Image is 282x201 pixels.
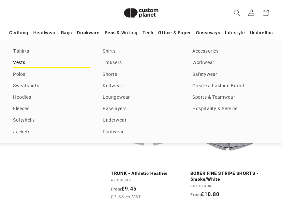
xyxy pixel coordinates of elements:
a: Umbrellas [250,27,273,39]
a: Hoodies [13,93,90,102]
a: Loungewear [103,93,179,102]
summary: Search [230,6,244,20]
a: Bags [61,27,72,39]
a: Sports & Teamwear [192,93,269,102]
a: Workwear [192,59,269,67]
a: Hospitality & Service [192,105,269,113]
a: T-shirts [13,47,90,56]
a: Shirts [103,47,179,56]
a: Baselayers [103,105,179,113]
a: Shorts [103,70,179,79]
a: Accessories [192,47,269,56]
a: Knitwear [103,82,179,91]
a: Tech [142,27,153,39]
a: Giveaways [196,27,220,39]
a: Clothing [9,27,28,39]
a: Vests [13,59,90,67]
a: Drinkware [77,27,99,39]
a: Safetywear [192,70,269,79]
a: Jackets [13,128,90,137]
iframe: Chat Widget [173,130,282,201]
a: Office & Paper [158,27,191,39]
a: Lifestyle [225,27,245,39]
a: TRUNK - Athletic Heather [111,171,186,176]
a: Footwear [103,128,179,137]
a: Sweatshirts [13,82,90,91]
a: Underwear [103,116,179,125]
a: Polos [13,70,90,79]
a: Trousers [103,59,179,67]
a: Headwear [33,27,56,39]
a: Softshells [13,116,90,125]
a: Pens & Writing [105,27,138,39]
a: Create a Fashion Brand [192,82,269,91]
img: Custom Planet [118,3,164,23]
a: Fleeces [13,105,90,113]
